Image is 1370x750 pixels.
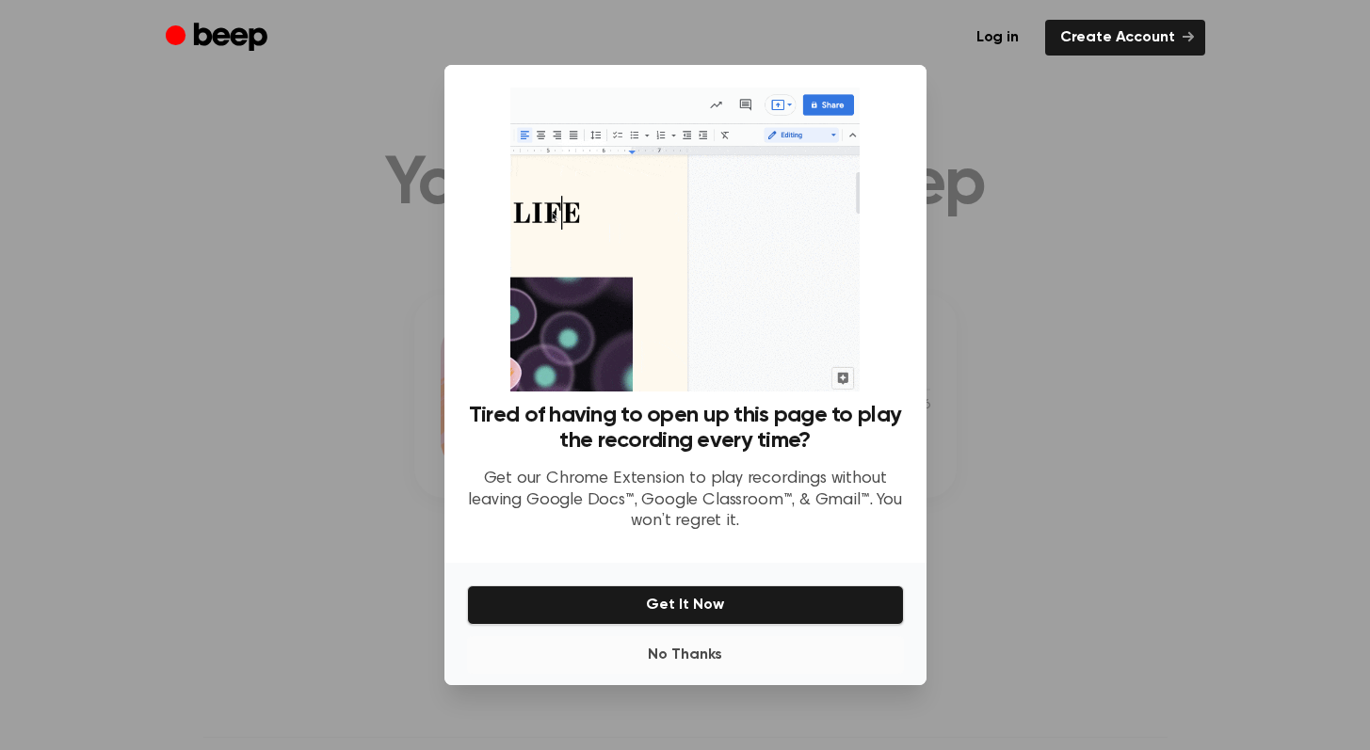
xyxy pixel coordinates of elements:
p: Get our Chrome Extension to play recordings without leaving Google Docs™, Google Classroom™, & Gm... [467,469,904,533]
button: Get It Now [467,585,904,625]
button: No Thanks [467,636,904,674]
h3: Tired of having to open up this page to play the recording every time? [467,403,904,454]
a: Log in [961,20,1034,56]
a: Beep [166,20,272,56]
a: Create Account [1045,20,1205,56]
img: Beep extension in action [510,88,860,391]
